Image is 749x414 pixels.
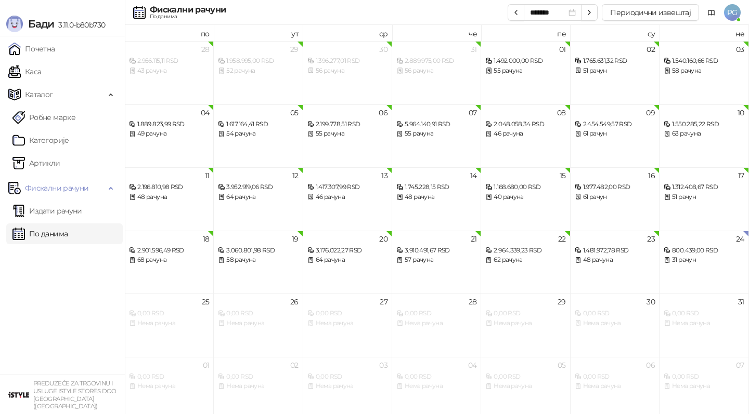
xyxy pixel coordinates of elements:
div: Нема рачуна [218,318,298,328]
div: 31 рачун [664,255,744,265]
div: Нема рачуна [218,381,298,391]
td: 2025-08-31 [660,293,748,357]
span: Каталог [25,84,53,105]
div: 02 [290,362,299,369]
div: 0,00 RSD [664,309,744,318]
td: 2025-08-11 [125,167,214,231]
div: 0,00 RSD [485,372,565,382]
div: 1.958.995,00 RSD [218,56,298,66]
div: 1.550.285,22 RSD [664,119,744,129]
div: 56 рачуна [307,66,388,76]
div: 09 [646,109,655,116]
div: 0,00 RSD [129,309,209,318]
div: 68 рачуна [129,255,209,265]
div: Нема рачуна [485,381,565,391]
div: 1.617.164,41 RSD [218,119,298,129]
div: 64 рачуна [307,255,388,265]
div: 1.168.680,00 RSD [485,182,565,192]
div: 2.048.058,34 RSD [485,119,565,129]
td: 2025-08-25 [125,293,214,357]
div: Нема рачуна [129,318,209,328]
div: 21 [471,235,477,243]
td: 2025-07-31 [392,41,481,104]
td: 2025-08-10 [660,104,748,168]
div: 3.952.919,06 RSD [218,182,298,192]
td: 2025-08-19 [214,231,303,294]
div: 01 [559,46,566,53]
td: 2025-08-14 [392,167,481,231]
div: Нема рачуна [396,381,476,391]
div: 64 рачуна [218,192,298,202]
td: 2025-08-13 [303,167,392,231]
a: Почетна [8,38,55,59]
div: 08 [557,109,566,116]
td: 2025-08-24 [660,231,748,294]
div: 07 [469,109,477,116]
td: 2025-08-01 [481,41,570,104]
div: 48 рачуна [396,192,476,202]
img: 64x64-companyLogo-77b92cf4-9946-4f36-9751-bf7bb5fd2c7d.png [8,384,29,405]
div: 49 рачуна [129,129,209,139]
div: 58 рачуна [218,255,298,265]
div: 43 рачуна [129,66,209,76]
div: 25 [202,298,210,305]
div: 1.745.228,15 RSD [396,182,476,192]
div: 02 [647,46,655,53]
div: 1.417.307,99 RSD [307,182,388,192]
div: 57 рачуна [396,255,476,265]
div: 2.199.778,51 RSD [307,119,388,129]
div: 31 [738,298,744,305]
div: 52 рачуна [218,66,298,76]
td: 2025-08-06 [303,104,392,168]
div: 1.492.000,00 RSD [485,56,565,66]
div: 0,00 RSD [664,372,744,382]
div: 3.176.022,27 RSD [307,246,388,256]
div: 31 [471,46,477,53]
div: 29 [558,298,566,305]
div: 16 [648,172,655,179]
span: 3.11.0-b80b730 [54,20,105,30]
th: су [571,25,660,41]
td: 2025-08-04 [125,104,214,168]
div: 48 рачуна [129,192,209,202]
div: 12 [292,172,299,179]
div: 0,00 RSD [485,309,565,318]
div: 800.439,00 RSD [664,246,744,256]
a: Документација [703,4,720,21]
div: 28 [469,298,477,305]
div: 0,00 RSD [575,372,655,382]
div: 51 рачун [664,192,744,202]
td: 2025-08-03 [660,41,748,104]
img: Logo [6,16,23,32]
small: PREDUZEĆE ZA TRGOVINU I USLUGE ISTYLE STORES DOO [GEOGRAPHIC_DATA] ([GEOGRAPHIC_DATA]) [33,380,117,410]
a: По данима [12,223,68,244]
div: 1.540.160,66 RSD [664,56,744,66]
div: 0,00 RSD [218,372,298,382]
div: Нема рачуна [664,318,744,328]
td: 2025-07-28 [125,41,214,104]
div: 51 рачун [575,66,655,76]
div: 56 рачуна [396,66,476,76]
td: 2025-07-30 [303,41,392,104]
div: Нема рачуна [129,381,209,391]
div: 63 рачуна [664,129,744,139]
div: 30 [379,46,388,53]
div: 24 [736,235,744,243]
div: 05 [290,109,299,116]
button: Периодични извештај [602,4,699,21]
div: 0,00 RSD [218,309,298,318]
div: 58 рачуна [664,66,744,76]
td: 2025-08-29 [481,293,570,357]
td: 2025-08-12 [214,167,303,231]
div: 0,00 RSD [129,372,209,382]
div: 05 [558,362,566,369]
div: 13 [381,172,388,179]
div: По данима [150,14,226,19]
div: Фискални рачуни [150,6,226,14]
div: 3.060.801,98 RSD [218,246,298,256]
div: 06 [379,109,388,116]
span: Фискални рачуни [25,178,88,198]
div: 46 рачуна [307,192,388,202]
div: 54 рачуна [218,129,298,139]
div: 14 [470,172,477,179]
